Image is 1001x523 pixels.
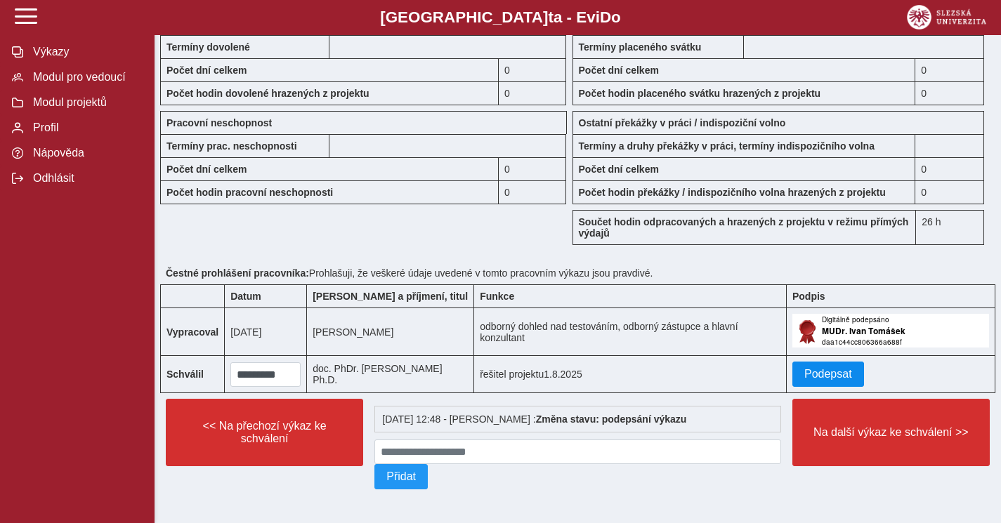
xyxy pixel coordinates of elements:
[29,46,143,58] span: Výkazy
[536,413,687,425] b: Změna stavu: podepsání výkazu
[166,164,247,175] b: Počet dní celkem
[548,8,553,26] span: t
[792,291,825,302] b: Podpis
[792,314,989,347] img: Digitálně podepsáno uživatelem
[166,187,333,198] b: Počet hodin pracovní neschopnosti
[29,96,143,109] span: Modul projektů
[160,262,995,284] div: Prohlašuji, že veškeré údaje uvedené v tomto pracovním výkazu jsou pravdivé.
[579,216,909,239] b: Součet hodin odpracovaných a hrazených z projektu v režimu přímých výdajů
[907,5,986,29] img: logo_web_su.png
[166,140,297,152] b: Termíny prac. neschopnosti
[166,88,369,99] b: Počet hodin dovolené hrazených z projektu
[29,121,143,134] span: Profil
[307,308,474,356] td: [PERSON_NAME]
[499,157,566,180] div: 0
[307,356,474,393] td: doc. PhDr. [PERSON_NAME] Ph.D.
[579,117,786,128] b: Ostatní překážky v práci / indispoziční volno
[166,267,309,279] b: Čestné prohlášení pracovníka:
[792,362,864,387] button: Podepsat
[42,8,959,27] b: [GEOGRAPHIC_DATA] a - Evi
[579,65,659,76] b: Počet dní celkem
[499,81,566,105] div: 0
[915,81,984,105] div: 0
[611,8,621,26] span: o
[915,210,984,245] div: 26 h
[474,356,787,393] td: řešitel projektu1.8.2025
[166,65,247,76] b: Počet dní celkem
[579,41,702,53] b: Termíny placeného svátku
[386,470,416,483] span: Přidat
[915,180,984,204] div: 0
[166,326,218,338] b: Vypracoval
[480,291,514,302] b: Funkce
[29,71,143,84] span: Modul pro vedoucí
[499,58,566,81] div: 0
[166,399,363,466] button: << Na přechozí výkaz ke schválení
[804,368,852,380] span: Podepsat
[166,41,250,53] b: Termíny dovolené
[792,399,990,466] button: Na další výkaz ke schválení >>
[915,58,984,81] div: 0
[474,308,787,356] td: odborný dohled nad testováním, odborný zástupce a hlavní konzultant
[579,187,886,198] b: Počet hodin překážky / indispozičního volna hrazených z projektu
[230,326,261,338] span: [DATE]
[579,164,659,175] b: Počet dní celkem
[230,291,261,302] b: Datum
[313,291,468,302] b: [PERSON_NAME] a příjmení, titul
[374,406,781,432] div: [DATE] 12:48 - [PERSON_NAME] :
[579,140,875,152] b: Termíny a druhy překážky v práci, termíny indispozičního volna
[178,420,351,445] span: << Na přechozí výkaz ke schválení
[499,180,566,204] div: 0
[29,172,143,185] span: Odhlásit
[804,426,978,439] span: Na další výkaz ke schválení >>
[29,147,143,159] span: Nápověda
[166,369,204,380] b: Schválil
[374,464,428,489] button: Přidat
[915,157,984,180] div: 0
[600,8,611,26] span: D
[166,117,272,128] b: Pracovní neschopnost
[579,88,821,99] b: Počet hodin placeného svátku hrazených z projektu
